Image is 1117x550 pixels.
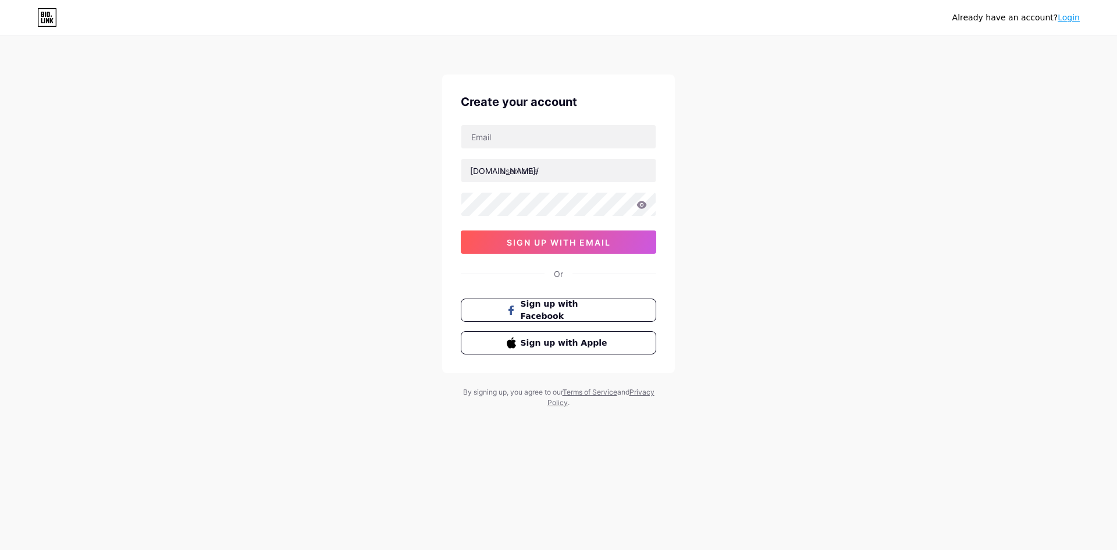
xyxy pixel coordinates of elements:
span: sign up with email [507,237,611,247]
button: Sign up with Facebook [461,299,656,322]
div: Or [554,268,563,280]
div: [DOMAIN_NAME]/ [470,165,539,177]
div: Already have an account? [952,12,1080,24]
input: Email [461,125,656,148]
span: Sign up with Facebook [521,298,611,322]
a: Terms of Service [563,388,617,396]
a: Login [1058,13,1080,22]
button: Sign up with Apple [461,331,656,354]
div: By signing up, you agree to our and . [460,387,657,408]
input: username [461,159,656,182]
span: Sign up with Apple [521,337,611,349]
button: sign up with email [461,230,656,254]
div: Create your account [461,93,656,111]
